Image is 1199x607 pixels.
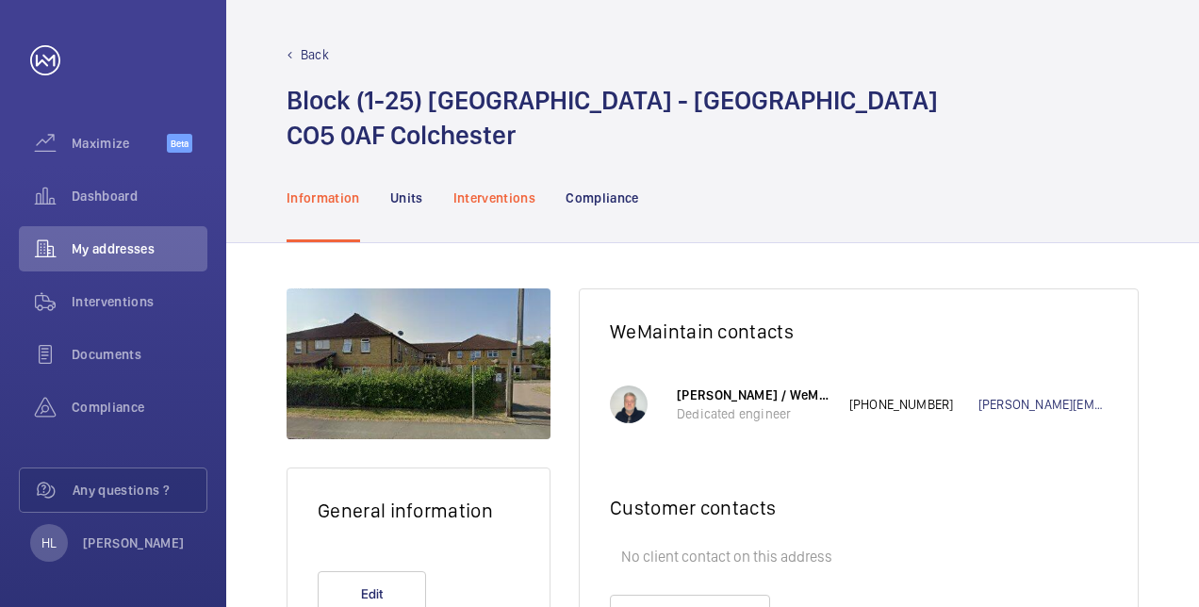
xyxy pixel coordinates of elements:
p: Units [390,189,423,207]
span: Dashboard [72,187,207,205]
span: My addresses [72,239,207,258]
p: HL [41,533,57,552]
h2: General information [318,499,519,522]
span: Maximize [72,134,167,153]
p: Compliance [566,189,639,207]
a: [PERSON_NAME][EMAIL_ADDRESS][DOMAIN_NAME] [978,395,1108,414]
span: Compliance [72,398,207,417]
p: No client contact on this address [610,538,1108,576]
h2: WeMaintain contacts [610,320,1108,343]
p: Back [301,45,329,64]
span: Documents [72,345,207,364]
span: Beta [167,134,192,153]
h1: Block (1-25) [GEOGRAPHIC_DATA] - [GEOGRAPHIC_DATA] CO5 0AF Colchester [287,83,938,153]
span: Interventions [72,292,207,311]
span: Any questions ? [73,481,206,500]
h2: Customer contacts [610,496,1108,519]
p: Information [287,189,360,207]
p: [PERSON_NAME] [83,533,185,552]
p: Dedicated engineer [677,404,830,423]
p: [PERSON_NAME] / WeMaintain UK [677,386,830,404]
p: Interventions [453,189,536,207]
p: [PHONE_NUMBER] [849,395,978,414]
